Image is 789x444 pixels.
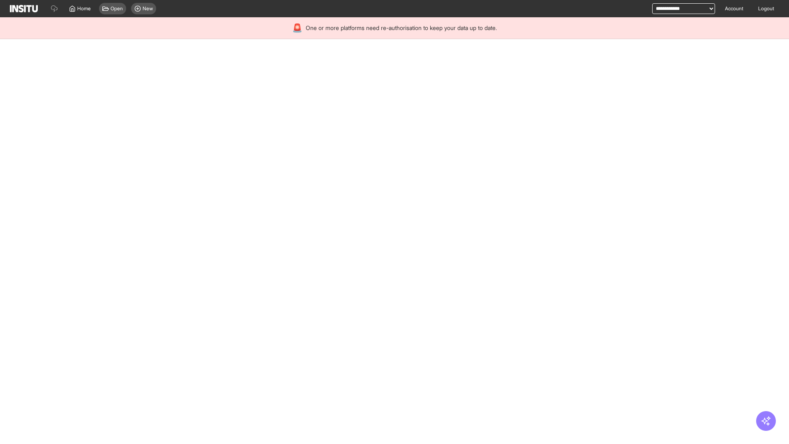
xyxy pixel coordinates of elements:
[10,5,38,12] img: Logo
[77,5,91,12] span: Home
[143,5,153,12] span: New
[111,5,123,12] span: Open
[306,24,497,32] span: One or more platforms need re-authorisation to keep your data up to date.
[292,22,302,34] div: 🚨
